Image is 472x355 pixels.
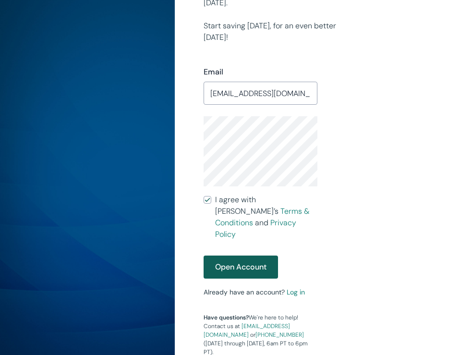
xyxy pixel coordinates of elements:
[287,288,305,296] a: Log in
[204,20,360,43] p: Start saving [DATE], for an even better [DATE]!
[204,314,249,321] strong: Have questions?
[204,66,223,78] label: Email
[255,331,304,339] a: [PHONE_NUMBER]
[204,288,305,296] small: Already have an account?
[215,194,318,240] span: I agree with [PERSON_NAME]’s and
[204,322,290,339] a: [EMAIL_ADDRESS][DOMAIN_NAME]
[204,256,278,279] button: Open Account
